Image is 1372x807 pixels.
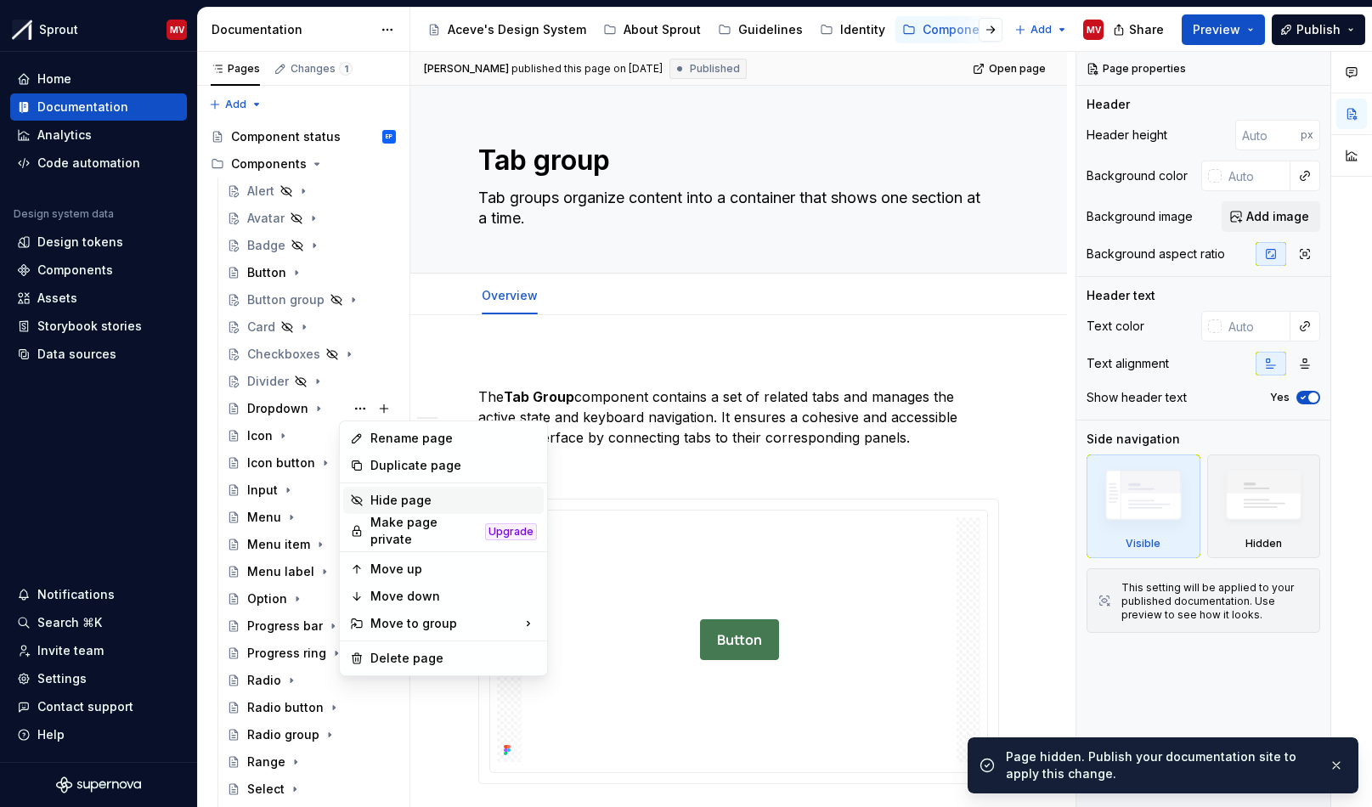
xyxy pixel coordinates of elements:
div: Move down [370,588,537,605]
div: Make page private [370,514,478,548]
div: Hide page [370,492,537,509]
div: Move up [370,561,537,578]
div: Rename page [370,430,537,447]
div: Page hidden. Publish your documentation site to apply this change. [1006,748,1315,782]
div: Duplicate page [370,457,537,474]
div: Upgrade [485,523,537,540]
div: Delete page [370,650,537,667]
div: Move to group [343,610,544,637]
